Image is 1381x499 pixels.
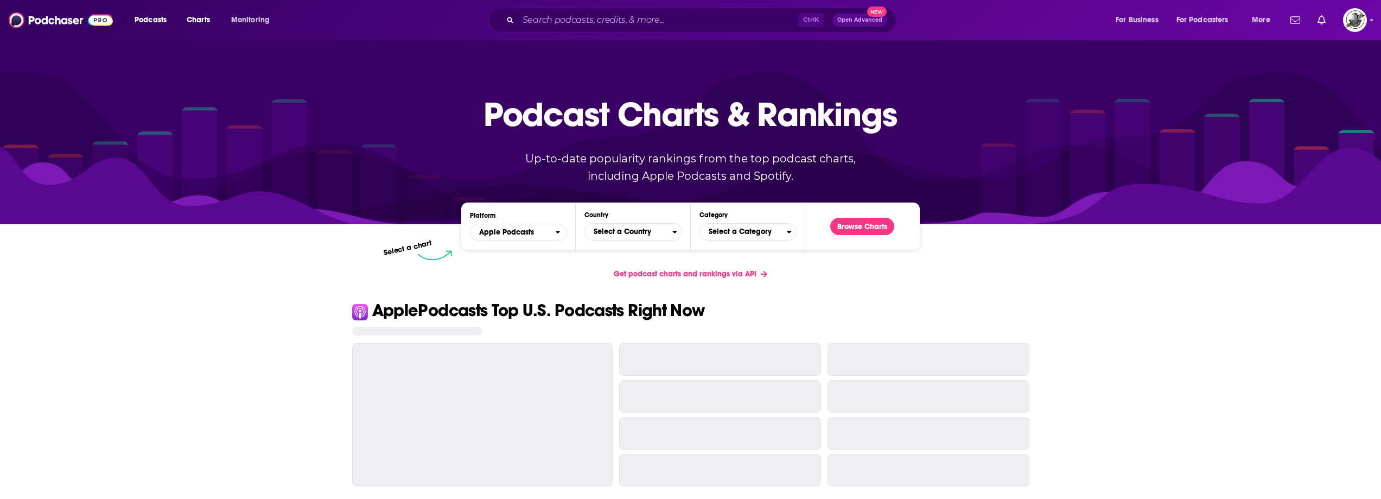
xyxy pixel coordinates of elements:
[372,302,705,319] p: Apple Podcasts Top U.S. Podcasts Right Now
[700,223,787,241] span: Select a Category
[1286,11,1304,29] a: Show notifications dropdown
[699,223,797,241] button: Categories
[499,8,907,33] div: Search podcasts, credits, & more...
[180,11,217,29] a: Charts
[1116,12,1159,28] span: For Business
[1244,11,1284,29] button: open menu
[614,269,756,279] span: Get podcast charts and rankings via API
[1108,11,1172,29] button: open menu
[518,11,798,29] input: Search podcasts, credits, & more...
[127,11,181,29] button: open menu
[231,12,270,28] span: Monitoring
[584,223,682,241] button: Countries
[1176,12,1229,28] span: For Podcasters
[135,12,167,28] span: Podcasts
[1169,11,1244,29] button: open menu
[470,224,567,241] h2: Platforms
[9,10,113,30] img: Podchaser - Follow, Share and Rate Podcasts
[1343,8,1367,32] img: User Profile
[1343,8,1367,32] button: Show profile menu
[224,11,284,29] button: open menu
[1313,11,1330,29] a: Show notifications dropdown
[483,79,898,149] p: Podcast Charts & Rankings
[504,150,877,185] p: Up-to-date popularity rankings from the top podcast charts, including Apple Podcasts and Spotify.
[832,14,887,27] button: Open AdvancedNew
[470,223,555,242] span: Apple Podcasts
[830,218,894,235] button: Browse Charts
[605,261,776,287] a: Get podcast charts and rankings via API
[798,13,824,27] span: Ctrl K
[837,17,882,23] span: Open Advanced
[383,238,433,257] p: Select a chart
[418,250,452,261] img: select arrow
[352,304,368,320] img: Apple Icon
[585,223,672,241] span: Select a Country
[1252,12,1270,28] span: More
[470,224,567,241] button: open menu
[187,12,210,28] span: Charts
[867,7,887,17] span: New
[1343,8,1367,32] span: Logged in as PodProMaxBooking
